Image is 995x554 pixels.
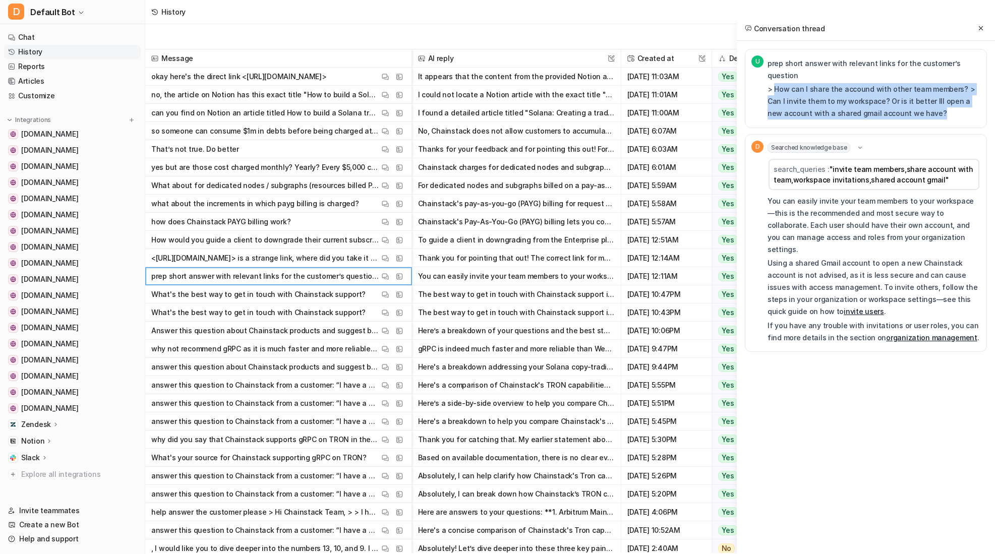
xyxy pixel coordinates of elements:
[4,304,141,319] a: docs.arbitrum.io[DOMAIN_NAME]
[418,412,615,430] button: Here's a breakdown to help you compare Chainstack's Tron capabilities with [PERSON_NAME] and deci...
[751,55,764,68] span: U
[718,362,738,372] span: Yes
[151,267,379,285] p: prep short answer with relevant links for the customer’s question &gt; How can I share the accoun...
[625,430,708,449] span: [DATE] 5:30PM
[625,322,708,340] span: [DATE] 10:06PM
[21,306,78,317] span: [DOMAIN_NAME]
[10,292,16,298] img: docs.polygon.technology
[768,143,850,153] span: Searched knowledge base
[625,122,708,140] span: [DATE] 6:07AM
[418,68,615,86] button: It appears that the content from the provided Notion article, "How to build a Solana trading bot,...
[4,337,141,351] a: docs.optimism.io[DOMAIN_NAME]
[712,521,774,539] button: Yes
[774,165,973,184] span: "invite team members,share account with team,workspace invitations,shared account gmail"
[625,86,708,104] span: [DATE] 11:01AM
[21,323,78,333] span: [DOMAIN_NAME]
[21,145,78,155] span: [DOMAIN_NAME]
[718,180,738,191] span: Yes
[10,131,16,137] img: docs.chainstack.com
[6,116,13,124] img: expand menu
[161,7,186,17] div: History
[718,416,738,426] span: Yes
[151,430,379,449] p: why did you say that Chainstack supports gRPC on TRON in the original reply? In the feature compa...
[718,380,738,390] span: Yes
[4,115,54,125] button: Integrations
[625,267,708,285] span: [DATE] 12:11AM
[712,285,774,303] button: Yes
[10,260,16,266] img: developers.tron.network
[418,122,615,140] button: No, Chainstack does not allow customers to accumulate unlimited debt (such as $1 million) before ...
[10,357,16,363] img: aptos.dev
[712,503,774,521] button: Yes
[21,290,78,300] span: [DOMAIN_NAME]
[418,104,615,122] button: I found a detailed article titled "Solana: Creating a trading and sniping [DOMAIN_NAME] bot" that...
[151,86,379,104] p: no, the article on Notion has this exact title "How to build a Solana trading bot"
[625,412,708,430] span: [DATE] 5:45PM
[718,253,738,263] span: Yes
[712,158,774,176] button: Yes
[625,467,708,485] span: [DATE] 5:26PM
[625,140,708,158] span: [DATE] 6:03AM
[21,466,137,482] span: Explore all integrations
[10,276,16,282] img: geth.ethereum.org
[151,467,379,485] p: answer this question to Chainstack from a customer: “I have a question for you about Tron. We are...
[712,122,774,140] button: Yes
[718,344,738,354] span: Yes
[712,449,774,467] button: Yes
[712,104,774,122] button: Yes
[712,231,774,249] button: Yes
[30,5,75,19] span: Default Bot
[625,358,708,376] span: [DATE] 9:44PM
[151,140,239,158] p: That’s not true. Do better
[625,340,708,358] span: [DATE] 9:47PM
[10,455,16,461] img: Slack
[718,162,738,172] span: Yes
[21,242,78,252] span: [DOMAIN_NAME]
[21,419,51,429] p: Zendesk
[718,489,738,499] span: Yes
[418,322,615,340] button: Here’s a breakdown of your questions and the best steps forward: --- **1. Does my $50 plan includ...
[151,176,379,195] p: What about for dedicated nodes / subgraphs (resources billed PAYG by hour)?
[149,49,407,68] span: Message
[418,86,615,104] button: I could not locate a Notion article with the exact title "How to build a Solana trading bot" in t...
[21,194,78,204] span: [DOMAIN_NAME]
[4,369,141,383] a: nimbus.guide[DOMAIN_NAME]
[625,521,708,539] span: [DATE] 10:52AM
[718,217,738,227] span: Yes
[625,485,708,503] span: [DATE] 5:20PM
[418,195,615,213] button: Chainstack's pay-as-you-go (PAYG) billing for request unit (RU) overages is charged in fixed incr...
[418,140,615,158] button: Thanks for your feedback and for pointing this out! For dedicated nodes and subgraphs billed by t...
[21,258,78,268] span: [DOMAIN_NAME]
[4,208,141,222] a: docs.ton.org[DOMAIN_NAME]
[768,257,980,318] p: Using a shared Gmail account to open a new Chainstack account is not advised, as it is less secur...
[718,471,738,481] span: Yes
[768,83,980,119] p: > How can I share the accound with other team members? > Can I invite them to my workspace? Or is...
[151,195,359,213] p: what about the increments in which payg billing is charged?
[768,195,980,256] p: You can easily invite your team members to your workspace—this is the recommended and most secure...
[718,435,738,445] span: Yes
[10,212,16,218] img: docs.ton.org
[418,430,615,449] button: Thank you for catching that. My earlier statement about Chainstack supporting gRPC for TRON was i...
[4,256,141,270] a: developers.tron.network[DOMAIN_NAME]
[712,140,774,158] button: Yes
[625,176,708,195] span: [DATE] 5:59AM
[718,507,738,517] span: Yes
[10,147,16,153] img: chainstack.com
[151,68,327,86] p: okay here's the direct link <[URL][DOMAIN_NAME]>
[10,389,16,395] img: developer.bitcoin.org
[21,161,78,171] span: [DOMAIN_NAME]
[712,86,774,104] button: Yes
[774,165,830,173] span: search_queries :
[4,74,141,88] a: Articles
[886,333,977,342] a: organization management
[151,104,379,122] p: can you find on Notion an article titled How to build a Solana trading bot and review it for accu...
[625,49,708,68] span: Created at
[625,231,708,249] span: [DATE] 12:51AM
[4,353,141,367] a: aptos.dev[DOMAIN_NAME]
[4,272,141,286] a: geth.ethereum.org[DOMAIN_NAME]
[151,340,379,358] p: why not recommend gRPC as it is much faster and more reliable than WebSockets?
[151,249,379,267] p: <[URL][DOMAIN_NAME]> is a strange link, where did you take it from? It should really be <[URL][DO...
[21,387,78,397] span: [DOMAIN_NAME]
[4,385,141,399] a: developer.bitcoin.org[DOMAIN_NAME]
[712,267,774,285] button: Yes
